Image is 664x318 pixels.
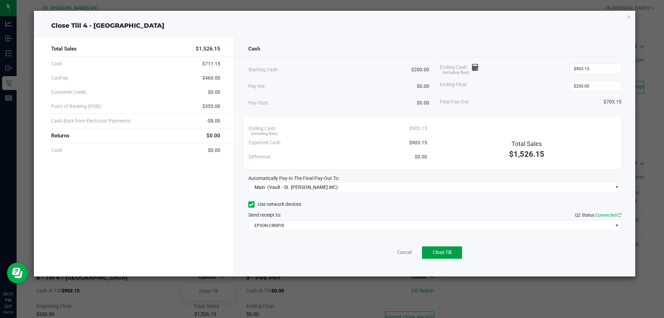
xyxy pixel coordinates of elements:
span: Cash Back from Electronic Payments [51,117,130,125]
span: Final Pay-Out [440,98,469,106]
div: Close Till 4 - [GEOGRAPHIC_DATA] [34,21,636,30]
span: Pay-Ins [248,83,265,90]
span: Ending Float [440,81,467,91]
a: Cancel [397,249,412,256]
span: $200.00 [411,66,429,73]
span: Ending Cash [440,64,479,74]
span: $1,526.15 [509,150,544,158]
span: (including float) [251,131,278,137]
span: Connected [596,212,617,218]
span: Cash [248,45,260,53]
span: Cash [51,147,62,154]
span: $0.00 [208,89,220,96]
span: $0.00 [417,99,429,107]
span: Cash [51,60,62,67]
span: $0.00 [208,147,220,154]
button: Close Till [422,246,462,259]
span: CanPay [51,74,68,82]
span: Customer Credit [51,89,86,96]
span: Ending Cash [249,125,276,132]
span: $711.15 [202,60,220,67]
span: Main [255,184,265,190]
span: QZ Status: [575,212,621,218]
span: $903.15 [409,139,427,146]
span: Expected Cash [249,139,280,146]
span: $903.15 [409,125,427,132]
span: EPSON-CRISPIX [249,221,613,230]
span: (including float) [442,70,469,76]
span: Total Sales [511,140,542,147]
iframe: Resource center [7,263,28,283]
span: $0.00 [417,83,429,90]
span: $0.00 [206,132,220,140]
span: $0.00 [415,153,427,161]
span: -$8.00 [206,117,220,125]
span: Total Sales [51,45,77,53]
span: $1,526.15 [196,45,220,53]
div: Returns [51,128,220,143]
span: Automatically Pay-In The Final Pay-Out To: [248,175,339,181]
span: Pay-Outs [248,99,268,107]
span: Starting Cash [248,66,278,73]
span: $703.15 [603,98,621,106]
span: Close Till [433,249,451,255]
label: Use network devices [248,201,301,208]
span: $460.00 [202,74,220,82]
span: (Vault - St. [PERSON_NAME] WC) [267,184,338,190]
span: Point of Banking (POB) [51,103,101,110]
span: Send receipt to: [248,212,281,218]
span: $355.00 [202,103,220,110]
span: Difference [249,153,270,161]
